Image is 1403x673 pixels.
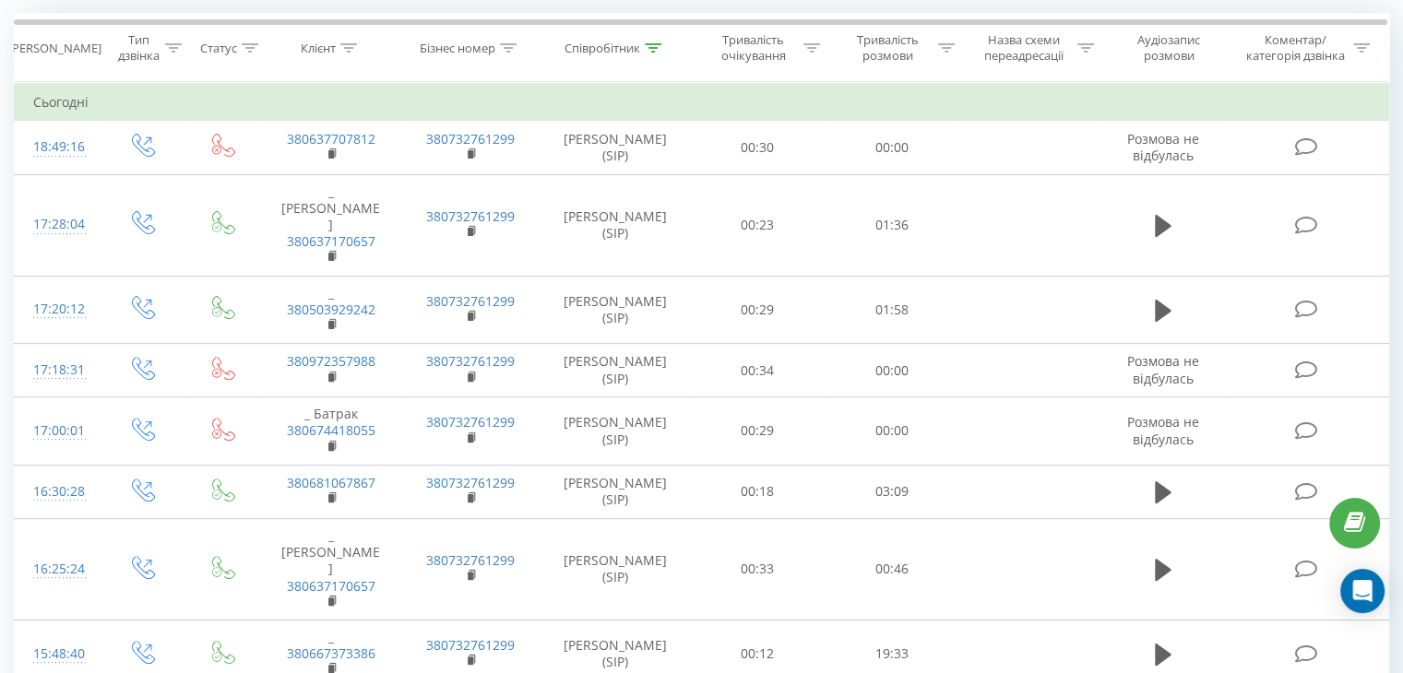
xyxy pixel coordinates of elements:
div: Бізнес номер [420,41,495,56]
div: Аудіозапис розмови [1115,32,1223,64]
td: [PERSON_NAME] (SIP) [541,465,691,518]
a: 380732761299 [426,352,515,370]
a: 380732761299 [426,474,515,491]
div: Співробітник [565,41,640,56]
div: [PERSON_NAME] [8,41,101,56]
td: 00:29 [691,276,825,344]
td: 01:58 [825,276,958,344]
td: [PERSON_NAME] (SIP) [541,397,691,466]
td: 00:00 [825,121,958,174]
a: 380732761299 [426,207,515,225]
td: _ Батрак [261,397,400,466]
div: 17:28:04 [33,207,82,242]
div: Клієнт [301,41,336,56]
a: 380667373386 [287,644,375,662]
div: Тривалість очікування [707,32,800,64]
td: _ [261,276,400,344]
td: 03:09 [825,465,958,518]
td: 00:30 [691,121,825,174]
div: Статус [200,41,237,56]
div: Тривалість розмови [841,32,933,64]
span: Розмова не відбулась [1127,352,1199,386]
td: [PERSON_NAME] (SIP) [541,276,691,344]
a: 380637707812 [287,130,375,148]
td: _ [PERSON_NAME] [261,174,400,276]
div: 16:25:24 [33,551,82,587]
td: 00:29 [691,397,825,466]
a: 380681067867 [287,474,375,491]
div: 16:30:28 [33,474,82,510]
a: 380732761299 [426,130,515,148]
td: [PERSON_NAME] (SIP) [541,121,691,174]
td: _ [PERSON_NAME] [261,519,400,620]
a: 380732761299 [426,551,515,569]
span: Розмова не відбулась [1127,413,1199,447]
td: 01:36 [825,174,958,276]
div: Назва схеми переадресації [976,32,1073,64]
td: [PERSON_NAME] (SIP) [541,519,691,620]
div: 17:18:31 [33,352,82,388]
a: 380503929242 [287,301,375,318]
div: Тип дзвінка [116,32,160,64]
td: 00:00 [825,397,958,466]
a: 380637170657 [287,577,375,595]
div: 17:20:12 [33,291,82,327]
span: Розмова не відбулась [1127,130,1199,164]
td: 00:33 [691,519,825,620]
a: 380972357988 [287,352,375,370]
td: 00:00 [825,344,958,397]
a: 380637170657 [287,232,375,250]
td: 00:23 [691,174,825,276]
div: 15:48:40 [33,636,82,672]
a: 380732761299 [426,292,515,310]
div: Коментар/категорія дзвінка [1241,32,1349,64]
td: Сьогодні [15,84,1389,121]
td: 00:34 [691,344,825,397]
div: Open Intercom Messenger [1340,569,1385,613]
td: [PERSON_NAME] (SIP) [541,344,691,397]
a: 380674418055 [287,421,375,439]
td: [PERSON_NAME] (SIP) [541,174,691,276]
div: 18:49:16 [33,129,82,165]
a: 380732761299 [426,413,515,431]
div: 17:00:01 [33,413,82,449]
a: 380732761299 [426,636,515,654]
td: 00:46 [825,519,958,620]
td: 00:18 [691,465,825,518]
